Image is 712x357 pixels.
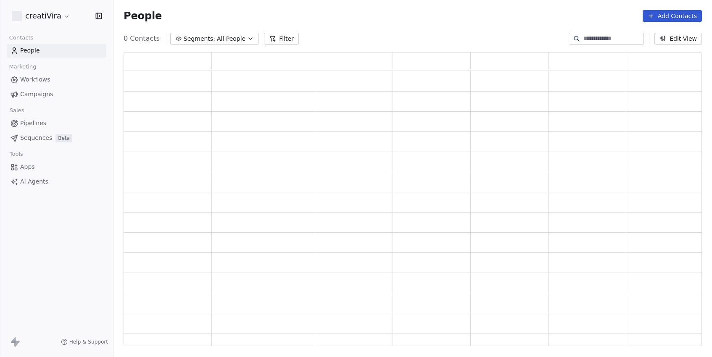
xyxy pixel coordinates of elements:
button: creatiVira [10,9,72,23]
a: Pipelines [7,116,106,130]
span: People [124,10,162,22]
span: Sales [6,104,28,117]
span: Tools [6,148,26,160]
a: Workflows [7,73,106,87]
span: Pipelines [20,119,46,128]
a: People [7,44,106,58]
button: Add Contacts [643,10,702,22]
span: Help & Support [69,339,108,345]
a: AI Agents [7,175,106,189]
span: Beta [55,134,72,142]
span: Marketing [5,60,40,73]
button: Filter [264,33,299,45]
span: AI Agents [20,177,48,186]
span: Apps [20,163,35,171]
a: SequencesBeta [7,131,106,145]
a: Campaigns [7,87,106,101]
span: All People [217,34,245,43]
button: Edit View [654,33,702,45]
span: Sequences [20,134,52,142]
span: 0 Contacts [124,34,160,44]
span: Campaigns [20,90,53,99]
span: Contacts [5,31,37,44]
span: creatiVira [25,10,61,21]
a: Apps [7,160,106,174]
span: Workflows [20,75,50,84]
a: Help & Support [61,339,108,345]
div: grid [124,71,704,346]
span: People [20,46,40,55]
span: Segments: [184,34,215,43]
